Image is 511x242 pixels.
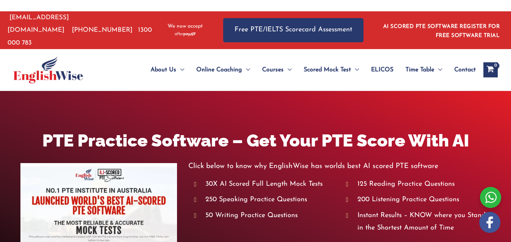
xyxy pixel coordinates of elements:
[8,27,152,46] a: 1300 000 783
[483,62,498,77] a: View Shopping Cart, empty
[304,57,351,83] span: Scored Mock Test
[190,57,256,83] a: Online CoachingMenu Toggle
[72,27,132,33] a: [PHONE_NUMBER]
[194,194,339,206] li: 250 Speaking Practice Questions
[194,178,339,191] li: 30X AI Scored Full Length Mock Tests
[351,57,359,83] span: Menu Toggle
[262,57,284,83] span: Courses
[13,56,83,83] img: cropped-ew-logo
[168,23,203,30] span: We now accept
[132,57,476,83] nav: Site Navigation: Main Menu
[434,57,442,83] span: Menu Toggle
[479,212,500,233] img: white-facebook.png
[176,57,184,83] span: Menu Toggle
[151,57,176,83] span: About Us
[454,57,476,83] span: Contact
[399,57,448,83] a: Time TableMenu Toggle
[448,57,476,83] a: Contact
[175,32,196,36] img: Afterpay-Logo
[20,129,491,153] h1: PTE Practice Software – Get Your PTE Score With AI
[371,57,393,83] span: ELICOS
[346,194,491,206] li: 200 Listening Practice Questions
[284,57,292,83] span: Menu Toggle
[196,57,242,83] span: Online Coaching
[405,57,434,83] span: Time Table
[188,160,491,173] p: Click below to know why EnglishWise has worlds best AI scored PTE software
[8,14,69,33] a: [EMAIL_ADDRESS][DOMAIN_NAME]
[383,24,500,39] a: AI SCORED PTE SOFTWARE REGISTER FOR FREE SOFTWARE TRIAL
[194,210,339,222] li: 50 Writing Practice Questions
[223,18,363,42] a: Free PTE/IELTS Scorecard Assessment
[256,57,298,83] a: CoursesMenu Toggle
[298,57,365,83] a: Scored Mock TestMenu Toggle
[346,178,491,191] li: 125 Reading Practice Questions
[242,57,250,83] span: Menu Toggle
[144,57,190,83] a: About UsMenu Toggle
[346,210,491,235] li: Instant Results – KNOW where you Stand in the Shortest Amount of Time
[379,18,503,42] aside: Header Widget 1
[365,57,399,83] a: ELICOS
